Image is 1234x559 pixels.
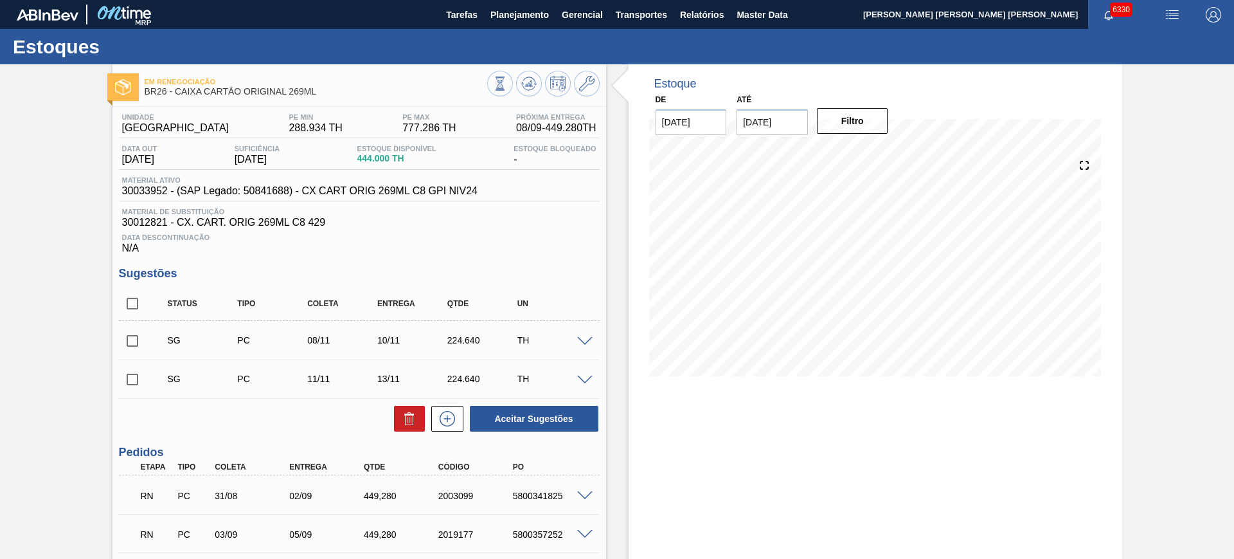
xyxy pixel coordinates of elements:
div: 2019177 [435,529,519,540]
div: Coleta [211,463,295,472]
div: UN [514,299,592,308]
img: Logout [1206,7,1221,23]
div: - [510,145,599,165]
span: Data out [122,145,157,152]
span: 30033952 - (SAP Legado: 50841688) - CX CART ORIG 269ML C8 GPI NIV24 [122,185,478,197]
span: Gerencial [562,7,603,23]
input: dd/mm/yyyy [656,109,727,135]
h3: Pedidos [119,446,600,459]
label: Até [737,95,751,104]
button: Aceitar Sugestões [470,406,598,432]
div: Status [165,299,242,308]
span: Planejamento [490,7,549,23]
span: [DATE] [122,154,157,165]
div: Tipo [174,463,213,472]
span: Suficiência [235,145,280,152]
div: Aceitar Sugestões [463,405,600,433]
button: Atualizar Gráfico [516,71,542,96]
button: Filtro [817,108,888,134]
div: Qtde [444,299,522,308]
div: Excluir Sugestões [388,406,425,432]
div: N/A [119,228,600,254]
h1: Estoques [13,39,241,54]
div: 13/11/2025 [374,374,452,384]
div: Pedido de Compra [234,335,312,345]
h3: Sugestões [119,267,600,280]
button: Ir ao Master Data / Geral [574,71,600,96]
div: 08/11/2025 [304,335,382,345]
div: Pedido de Compra [174,529,213,540]
div: Sugestão Criada [165,335,242,345]
p: RN [141,529,173,540]
div: 02/09/2025 [286,491,370,501]
div: Entrega [286,463,370,472]
div: Nova sugestão [425,406,463,432]
span: [GEOGRAPHIC_DATA] [122,122,229,134]
div: 11/11/2025 [304,374,382,384]
span: Estoque Disponível [357,145,436,152]
div: 224.640 [444,335,522,345]
div: 5800357252 [510,529,593,540]
span: 08/09 - 449.280 TH [516,122,596,134]
div: PO [510,463,593,472]
div: TH [514,374,592,384]
div: 449,280 [361,529,444,540]
div: Tipo [234,299,312,308]
div: 03/09/2025 [211,529,295,540]
span: Tarefas [446,7,478,23]
div: 449,280 [361,491,444,501]
div: Sugestão Criada [165,374,242,384]
span: Transportes [616,7,667,23]
span: 30012821 - CX. CART. ORIG 269ML C8 429 [122,217,596,228]
span: Em renegociação [145,78,487,86]
div: 2003099 [435,491,519,501]
span: [DATE] [235,154,280,165]
div: TH [514,335,592,345]
div: Estoque [654,77,697,91]
span: Material ativo [122,176,478,184]
p: RN [141,491,173,501]
div: 10/11/2025 [374,335,452,345]
div: Coleta [304,299,382,308]
span: 777.286 TH [402,122,456,134]
input: dd/mm/yyyy [737,109,808,135]
img: Ícone [115,79,131,95]
span: 444.000 TH [357,154,436,163]
span: 6330 [1110,3,1132,17]
span: Relatórios [680,7,724,23]
div: 224.640 [444,374,522,384]
span: Estoque Bloqueado [514,145,596,152]
div: Pedido de Compra [174,491,213,501]
button: Notificações [1088,6,1129,24]
div: Etapa [138,463,176,472]
span: Próxima Entrega [516,113,596,121]
div: Pedido de Compra [234,374,312,384]
div: Código [435,463,519,472]
div: Em renegociação [138,520,176,549]
div: 31/08/2025 [211,491,295,501]
span: Unidade [122,113,229,121]
img: userActions [1165,7,1180,23]
div: Entrega [374,299,452,308]
span: PE MIN [289,113,342,121]
div: 05/09/2025 [286,529,370,540]
img: TNhmsLtSVTkK8tSr43FrP2fwEKptu5GPRR3wAAAABJRU5ErkJggg== [17,9,78,21]
span: Data Descontinuação [122,234,596,241]
span: PE MAX [402,113,456,121]
button: Visão Geral dos Estoques [487,71,513,96]
span: BR26 - CAIXA CARTÃO ORIGINAL 269ML [145,87,487,96]
span: Material de Substituição [122,208,596,215]
label: De [656,95,666,104]
span: Master Data [737,7,787,23]
div: 5800341825 [510,491,593,501]
div: Em renegociação [138,482,176,510]
span: 288.934 TH [289,122,342,134]
button: Programar Estoque [545,71,571,96]
div: Qtde [361,463,444,472]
